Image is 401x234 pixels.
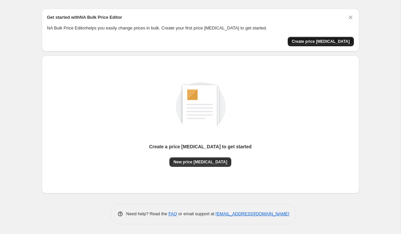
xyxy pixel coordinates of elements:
span: or email support at [177,211,216,216]
button: Create price change job [288,37,354,46]
span: New price [MEDICAL_DATA] [173,159,227,165]
span: Create price [MEDICAL_DATA] [292,39,350,44]
button: New price [MEDICAL_DATA] [169,157,231,167]
button: Dismiss card [347,14,354,21]
h2: Get started with NA Bulk Price Editor [47,14,122,21]
a: [EMAIL_ADDRESS][DOMAIN_NAME] [216,211,289,216]
a: FAQ [168,211,177,216]
p: Create a price [MEDICAL_DATA] to get started [149,143,252,150]
p: NA Bulk Price Editor helps you easily change prices in bulk. Create your first price [MEDICAL_DAT... [47,25,354,31]
span: Need help? Read the [126,211,169,216]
